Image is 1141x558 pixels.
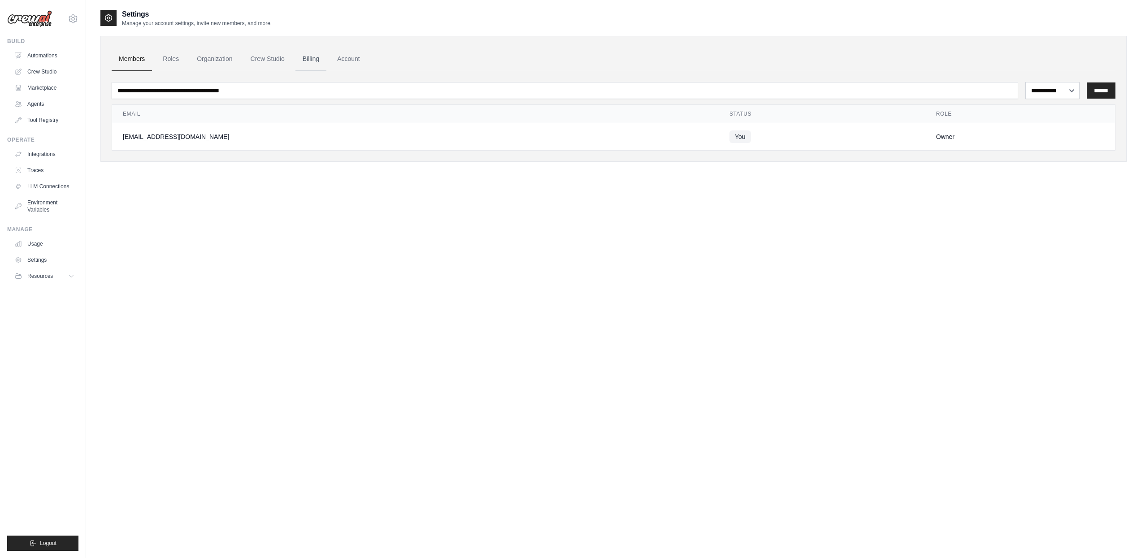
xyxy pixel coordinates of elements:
[112,47,152,71] a: Members
[156,47,186,71] a: Roles
[40,540,56,547] span: Logout
[11,81,78,95] a: Marketplace
[11,113,78,127] a: Tool Registry
[122,20,272,27] p: Manage your account settings, invite new members, and more.
[27,273,53,280] span: Resources
[11,163,78,177] a: Traces
[11,237,78,251] a: Usage
[7,10,52,27] img: Logo
[11,195,78,217] a: Environment Variables
[11,179,78,194] a: LLM Connections
[122,9,272,20] h2: Settings
[925,105,1115,123] th: Role
[11,269,78,283] button: Resources
[11,97,78,111] a: Agents
[7,136,78,143] div: Operate
[330,47,367,71] a: Account
[719,105,925,123] th: Status
[190,47,239,71] a: Organization
[936,132,1104,141] div: Owner
[123,132,708,141] div: [EMAIL_ADDRESS][DOMAIN_NAME]
[7,38,78,45] div: Build
[7,226,78,233] div: Manage
[729,130,751,143] span: You
[295,47,326,71] a: Billing
[11,65,78,79] a: Crew Studio
[11,147,78,161] a: Integrations
[243,47,292,71] a: Crew Studio
[11,253,78,267] a: Settings
[7,536,78,551] button: Logout
[112,105,719,123] th: Email
[11,48,78,63] a: Automations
